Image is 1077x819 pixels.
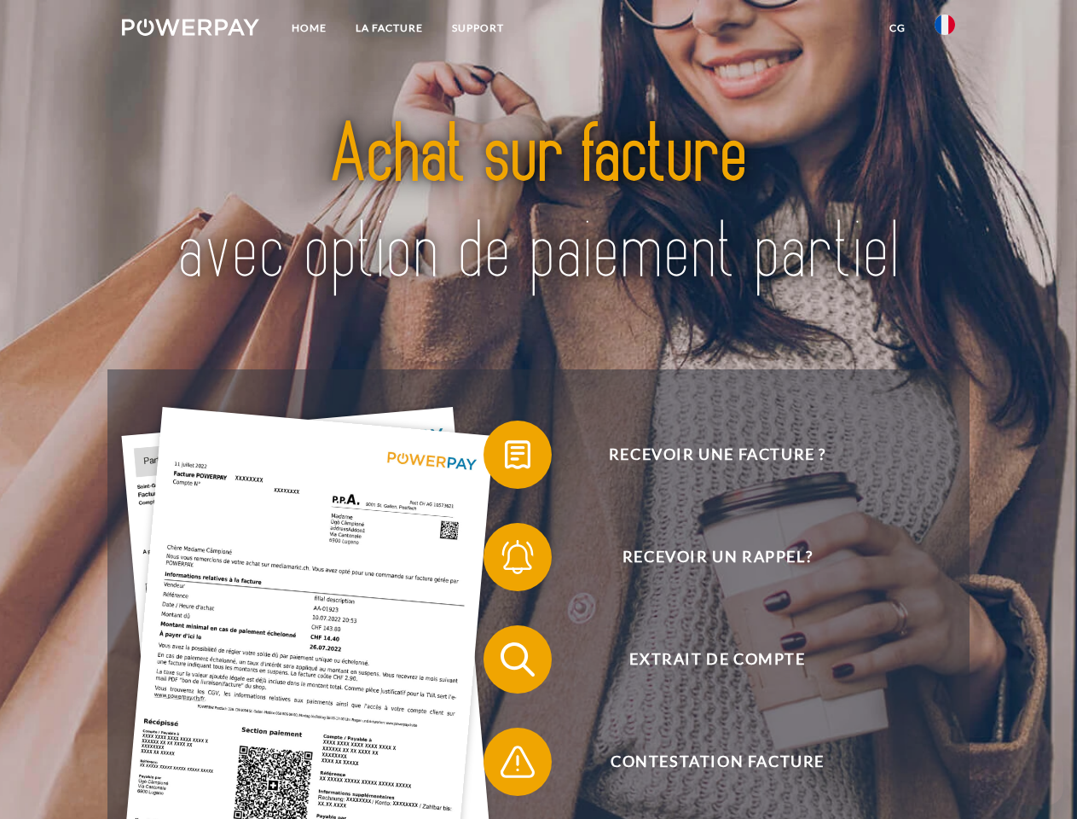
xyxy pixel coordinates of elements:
a: CG [875,13,920,44]
img: fr [935,15,955,35]
img: logo-powerpay-white.svg [122,19,259,36]
a: Home [277,13,341,44]
button: Contestation Facture [483,728,927,796]
a: Support [437,13,518,44]
img: qb_bill.svg [496,433,539,476]
span: Extrait de compte [508,625,926,694]
span: Recevoir une facture ? [508,421,926,489]
iframe: Button to launch messaging window [1009,751,1063,805]
img: qb_warning.svg [496,741,539,783]
button: Recevoir un rappel? [483,523,927,591]
button: Recevoir une facture ? [483,421,927,489]
img: qb_search.svg [496,638,539,681]
span: Recevoir un rappel? [508,523,926,591]
span: Contestation Facture [508,728,926,796]
a: LA FACTURE [341,13,437,44]
img: title-powerpay_fr.svg [163,82,914,327]
button: Extrait de compte [483,625,927,694]
img: qb_bell.svg [496,536,539,578]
